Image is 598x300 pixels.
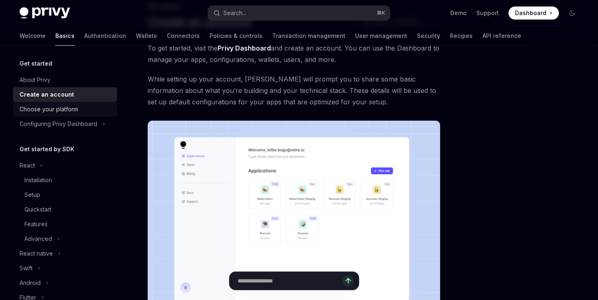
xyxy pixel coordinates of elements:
[272,26,345,46] a: Transaction management
[343,275,354,287] button: Send message
[223,8,246,18] div: Search...
[208,6,390,20] button: Search...⌘K
[13,73,117,87] a: About Privy
[20,249,53,258] div: React native
[20,104,78,114] div: Choose your platform
[13,87,117,102] a: Create an account
[13,187,117,202] a: Setup
[13,202,117,217] a: Quickstart
[167,26,200,46] a: Connectors
[20,161,35,170] div: React
[20,144,74,154] h5: Get started by SDK
[20,90,74,99] div: Create an account
[20,278,41,288] div: Android
[55,26,74,46] a: Basics
[13,102,117,117] a: Choose your platform
[450,9,467,17] a: Demo
[565,7,578,20] button: Toggle dark mode
[24,219,48,229] div: Features
[136,26,157,46] a: Wallets
[148,42,440,65] span: To get started, visit the and create an account. You can use the Dashboard to manage your apps, c...
[20,59,52,68] h5: Get started
[20,263,33,273] div: Swift
[20,75,50,85] div: About Privy
[13,217,117,232] a: Features
[218,44,271,53] a: Privy Dashboard
[24,205,51,214] div: Quickstart
[515,9,546,17] span: Dashboard
[24,190,40,200] div: Setup
[13,173,117,187] a: Installation
[509,7,559,20] a: Dashboard
[20,119,97,129] div: Configuring Privy Dashboard
[148,73,440,108] span: While setting up your account, [PERSON_NAME] will prompt you to share some basic information abou...
[20,26,46,46] a: Welcome
[24,234,52,244] div: Advanced
[450,26,473,46] a: Recipes
[482,26,521,46] a: API reference
[417,26,440,46] a: Security
[377,10,385,16] span: ⌘ K
[20,7,70,19] img: dark logo
[210,26,262,46] a: Policies & controls
[84,26,126,46] a: Authentication
[476,9,499,17] a: Support
[24,175,52,185] div: Installation
[355,26,407,46] a: User management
